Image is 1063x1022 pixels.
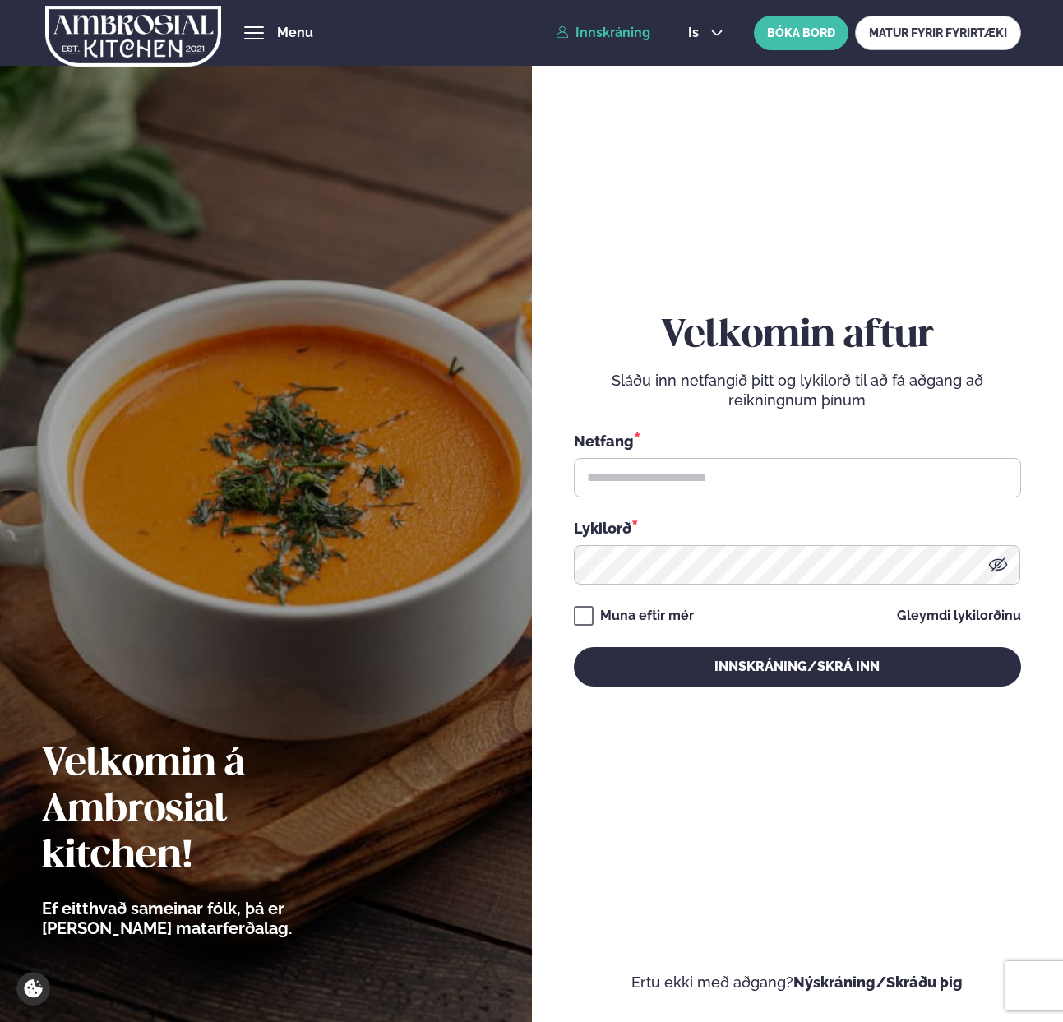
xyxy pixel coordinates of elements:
[754,16,848,50] button: BÓKA BORÐ
[45,2,221,70] img: logo
[16,972,50,1006] a: Cookie settings
[793,973,963,991] a: Nýskráning/Skráðu þig
[855,16,1021,50] a: MATUR FYRIR FYRIRTÆKI
[897,609,1021,622] a: Gleymdi lykilorðinu
[42,899,383,938] p: Ef eitthvað sameinar fólk, þá er [PERSON_NAME] matarferðalag.
[574,371,1021,410] p: Sláðu inn netfangið þitt og lykilorð til að fá aðgang að reikningnum þínum
[675,26,737,39] button: is
[574,313,1021,359] h2: Velkomin aftur
[574,973,1021,992] p: Ertu ekki með aðgang?
[574,517,1021,539] div: Lykilorð
[574,647,1021,687] button: Innskráning/Skrá inn
[574,430,1021,451] div: Netfang
[556,25,650,40] a: Innskráning
[244,23,264,43] button: hamburger
[42,742,383,880] h2: Velkomin á Ambrosial kitchen!
[688,26,704,39] span: is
